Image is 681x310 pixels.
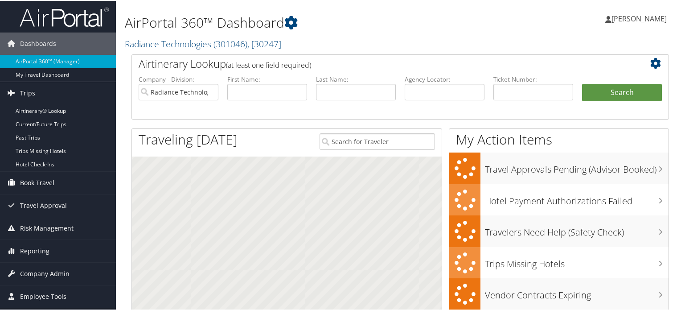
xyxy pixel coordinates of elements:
h3: Hotel Payment Authorizations Failed [485,190,669,207]
span: Risk Management [20,216,74,239]
h1: Traveling [DATE] [139,129,238,148]
h1: AirPortal 360™ Dashboard [125,12,492,31]
span: Trips [20,81,35,103]
h2: Airtinerary Lookup [139,55,617,70]
a: Radiance Technologies [125,37,281,49]
a: Travelers Need Help (Safety Check) [449,215,669,246]
input: Search for Traveler [320,132,435,149]
h3: Vendor Contracts Expiring [485,284,669,301]
label: Last Name: [316,74,396,83]
label: Ticket Number: [493,74,573,83]
span: Employee Tools [20,285,66,307]
a: Vendor Contracts Expiring [449,277,669,309]
label: Company - Division: [139,74,218,83]
span: (at least one field required) [226,59,311,69]
span: Book Travel [20,171,54,193]
a: Travel Approvals Pending (Advisor Booked) [449,152,669,183]
a: [PERSON_NAME] [605,4,676,31]
span: Travel Approval [20,194,67,216]
h3: Travelers Need Help (Safety Check) [485,221,669,238]
label: Agency Locator: [405,74,484,83]
img: airportal-logo.png [20,6,109,27]
label: First Name: [227,74,307,83]
span: Reporting [20,239,49,261]
h3: Trips Missing Hotels [485,252,669,269]
h3: Travel Approvals Pending (Advisor Booked) [485,158,669,175]
a: Trips Missing Hotels [449,246,669,278]
a: Hotel Payment Authorizations Failed [449,183,669,215]
h1: My Action Items [449,129,669,148]
span: Dashboards [20,32,56,54]
span: ( 301046 ) [213,37,247,49]
span: [PERSON_NAME] [611,13,667,23]
span: , [ 30247 ] [247,37,281,49]
span: Company Admin [20,262,70,284]
button: Search [582,83,662,101]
